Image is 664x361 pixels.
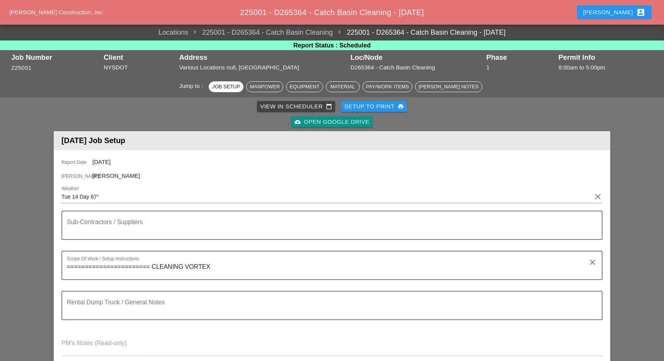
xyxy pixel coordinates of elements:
button: Equipment [286,81,323,92]
a: Open Google Drive [291,116,372,127]
button: [PERSON_NAME] Notes [415,81,482,92]
span: Jump to : [179,83,206,89]
button: Pay/Work Items [363,81,412,92]
button: Material [326,81,360,92]
i: account_box [636,8,645,17]
button: Job Setup [209,81,243,92]
div: Various Locations null, [GEOGRAPHIC_DATA] [179,63,347,72]
div: Address [179,54,347,61]
div: Pay/Work Items [366,83,409,91]
button: Setup to Print [341,101,407,112]
span: [PERSON_NAME] [61,173,92,180]
textarea: Scope Of Work / Setup Instructions [67,261,591,279]
a: Locations [158,27,188,38]
i: clear [593,192,603,201]
div: Job Number [11,54,100,61]
i: print [398,103,404,110]
i: cloud_upload [295,119,301,125]
div: Client [104,54,175,61]
div: [PERSON_NAME] [583,8,645,17]
a: [PERSON_NAME] Construction, Inc. [9,9,104,15]
div: Equipment [289,83,319,91]
i: clear [588,258,597,267]
div: Phase [486,54,555,61]
button: [PERSON_NAME] [577,5,652,19]
div: 1 [486,63,555,72]
span: 225001 - D265364 - Catch Basin Cleaning - [DATE] [240,8,424,17]
div: Setup to Print [344,102,404,111]
div: Open Google Drive [295,118,369,127]
i: calendar_today [326,103,332,110]
div: D265364 - Catch Basin Cleaning [351,63,483,72]
button: Manpower [246,81,283,92]
div: View in Scheduler [260,102,332,111]
div: Material [329,83,356,91]
a: 225001 - D265364 - Catch Basin Cleaning - [DATE] [333,27,506,38]
header: [DATE] Job Setup [54,131,610,150]
button: 225001 [11,64,32,73]
span: [DATE] [92,159,111,165]
textarea: PM's Notes (Read-only) [61,337,603,356]
span: Report Date [61,159,92,166]
div: Job Setup [212,83,240,91]
div: NYSDOT [104,63,175,72]
div: [PERSON_NAME] Notes [419,83,478,91]
textarea: Sub-Contractors / Suppliers [67,221,591,239]
textarea: Rental Dump Truck / General Notes [67,301,591,319]
span: 225001 - D265364 - Catch Basin Cleaning [188,27,333,38]
div: Permit Info [558,54,653,61]
div: Loc/Node [351,54,483,61]
input: Weather [61,191,592,203]
div: Manpower [250,83,280,91]
a: View in Scheduler [257,101,335,112]
span: [PERSON_NAME] [92,172,140,179]
div: 8:00am to 5:00pm [558,63,653,72]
